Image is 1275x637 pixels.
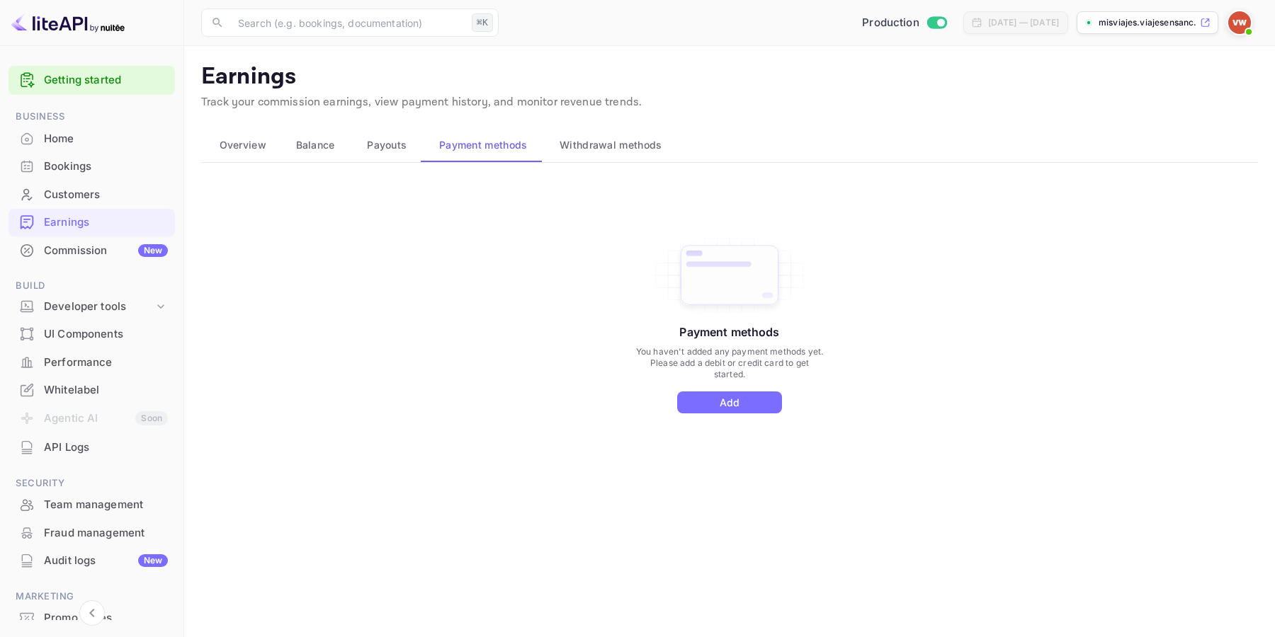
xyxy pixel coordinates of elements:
span: Build [8,278,175,294]
a: Whitelabel [8,377,175,403]
div: Commission [44,243,168,259]
div: Switch to Sandbox mode [856,15,952,31]
div: Performance [44,355,168,371]
p: Track your commission earnings, view payment history, and monitor revenue trends. [201,94,1258,111]
div: Whitelabel [44,382,168,398]
div: Developer tools [8,294,175,319]
p: misviajes.viajesensanc... [1099,16,1197,29]
div: Earnings [44,214,168,231]
img: LiteAPI logo [11,11,125,34]
a: Earnings [8,209,175,235]
div: Audit logs [44,553,168,569]
div: Performance [8,349,175,377]
div: Fraud management [8,520,175,547]
div: Developer tools [44,299,154,315]
span: Business [8,109,175,125]
span: Overview [220,137,266,154]
div: API Logs [44,440,168,456]
div: Home [44,131,168,147]
a: Team management [8,491,175,517]
span: Payouts [367,137,407,154]
div: Audit logsNew [8,547,175,575]
p: Payment methods [679,323,779,340]
div: [DATE] — [DATE] [988,16,1059,29]
a: Performance [8,349,175,375]
div: Home [8,125,175,153]
img: Viajes Ensanchate WL [1228,11,1251,34]
div: Team management [44,497,168,513]
input: Search (e.g. bookings, documentation) [229,8,466,37]
a: Promo codes [8,604,175,631]
a: Home [8,125,175,151]
span: Production [862,15,919,31]
div: Promo codes [8,604,175,632]
p: Earnings [201,63,1258,91]
span: Balance [296,137,335,154]
span: Payment methods [439,137,528,154]
div: Earnings [8,209,175,236]
a: Customers [8,181,175,207]
a: Audit logsNew [8,547,175,573]
div: Team management [8,491,175,519]
div: UI Components [44,326,168,343]
div: scrollable auto tabs example [201,128,1258,162]
div: Bookings [8,153,175,180]
div: Whitelabel [8,377,175,404]
div: Bookings [44,159,168,175]
img: Add Card [643,234,816,316]
a: Getting started [44,72,168,88]
div: Fraud management [44,525,168,541]
a: UI Components [8,321,175,347]
div: Customers [44,187,168,203]
p: You haven't added any payment methods yet. Please add a debit or credit card to get started. [634,346,824,380]
a: Fraud management [8,520,175,546]
span: Marketing [8,589,175,604]
a: API Logs [8,434,175,460]
div: API Logs [8,434,175,461]
div: Customers [8,181,175,209]
div: New [138,554,168,567]
span: Withdrawal methods [560,137,662,154]
a: Bookings [8,153,175,179]
div: UI Components [8,321,175,348]
div: New [138,244,168,257]
a: CommissionNew [8,237,175,263]
span: Security [8,476,175,491]
div: Getting started [8,66,175,95]
button: Add [677,391,782,413]
div: ⌘K [472,13,493,32]
button: Collapse navigation [79,600,105,626]
div: CommissionNew [8,237,175,265]
div: Promo codes [44,610,168,626]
